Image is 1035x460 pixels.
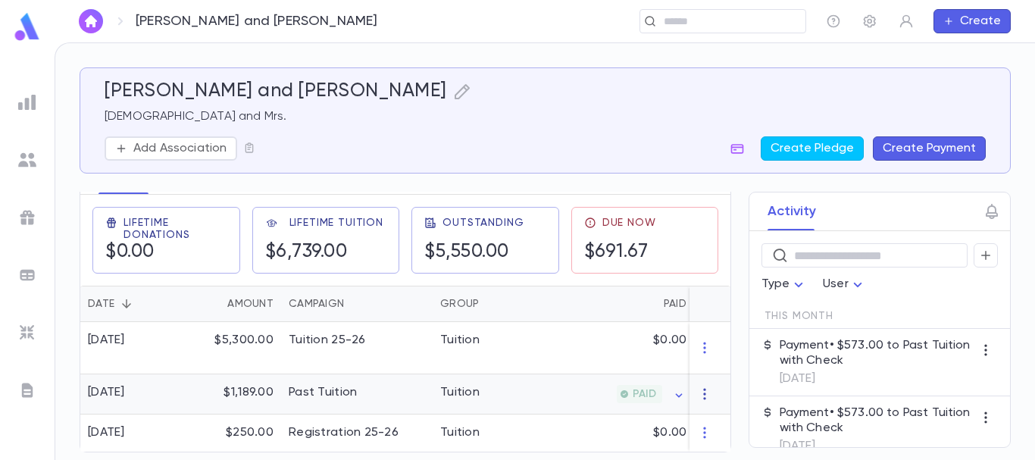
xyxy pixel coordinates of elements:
[823,278,849,290] span: User
[664,286,686,322] div: Paid
[82,15,100,27] img: home_white.a664292cf8c1dea59945f0da9f25487c.svg
[440,385,480,400] div: Tuition
[227,286,274,322] div: Amount
[602,217,656,229] span: Due Now
[133,141,227,156] p: Add Association
[105,80,447,103] h5: [PERSON_NAME] and [PERSON_NAME]
[440,425,480,440] div: Tuition
[136,13,378,30] p: [PERSON_NAME] and [PERSON_NAME]
[105,241,155,264] h5: $0.00
[780,405,974,436] p: Payment • $573.00 to Past Tuition with Check
[289,217,383,229] span: Lifetime Tuition
[765,310,833,322] span: This Month
[18,93,36,111] img: reports_grey.c525e4749d1bce6a11f5fe2a8de1b229.svg
[281,286,433,322] div: Campaign
[114,292,139,316] button: Sort
[88,385,125,400] div: [DATE]
[183,374,281,415] div: $1,189.00
[88,425,125,440] div: [DATE]
[183,286,281,322] div: Amount
[780,439,974,454] p: [DATE]
[18,324,36,342] img: imports_grey.530a8a0e642e233f2baf0ef88e8c9fcb.svg
[88,286,114,322] div: Date
[18,151,36,169] img: students_grey.60c7aba0da46da39d6d829b817ac14fc.svg
[289,425,399,440] div: Registration 25-26
[18,266,36,284] img: batches_grey.339ca447c9d9533ef1741baa751efc33.svg
[12,12,42,42] img: logo
[105,136,237,161] button: Add Association
[873,136,986,161] button: Create Payment
[344,292,368,316] button: Sort
[80,286,183,322] div: Date
[289,333,366,348] div: Tuition 25-26
[183,415,281,452] div: $250.00
[761,136,864,161] button: Create Pledge
[289,385,357,400] div: Past Tuition
[440,286,479,322] div: Group
[584,241,649,264] h5: $691.67
[780,371,974,386] p: [DATE]
[440,333,480,348] div: Tuition
[18,208,36,227] img: campaigns_grey.99e729a5f7ee94e3726e6486bddda8f1.svg
[442,217,524,229] span: Outstanding
[780,338,974,368] p: Payment • $573.00 to Past Tuition with Check
[761,278,790,290] span: Type
[479,292,503,316] button: Sort
[653,425,686,440] p: $0.00
[639,292,664,316] button: Sort
[627,388,662,400] span: PAID
[823,270,867,299] div: User
[183,322,281,374] div: $5,300.00
[265,241,348,264] h5: $6,739.00
[761,270,808,299] div: Type
[546,286,694,322] div: Paid
[88,333,125,348] div: [DATE]
[105,109,986,124] p: [DEMOGRAPHIC_DATA] and Mrs.
[433,286,546,322] div: Group
[124,217,227,241] span: Lifetime Donations
[18,381,36,399] img: letters_grey.7941b92b52307dd3b8a917253454ce1c.svg
[289,286,344,322] div: Campaign
[653,333,686,348] p: $0.00
[203,292,227,316] button: Sort
[933,9,1011,33] button: Create
[424,241,509,264] h5: $5,550.00
[768,192,816,230] button: Activity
